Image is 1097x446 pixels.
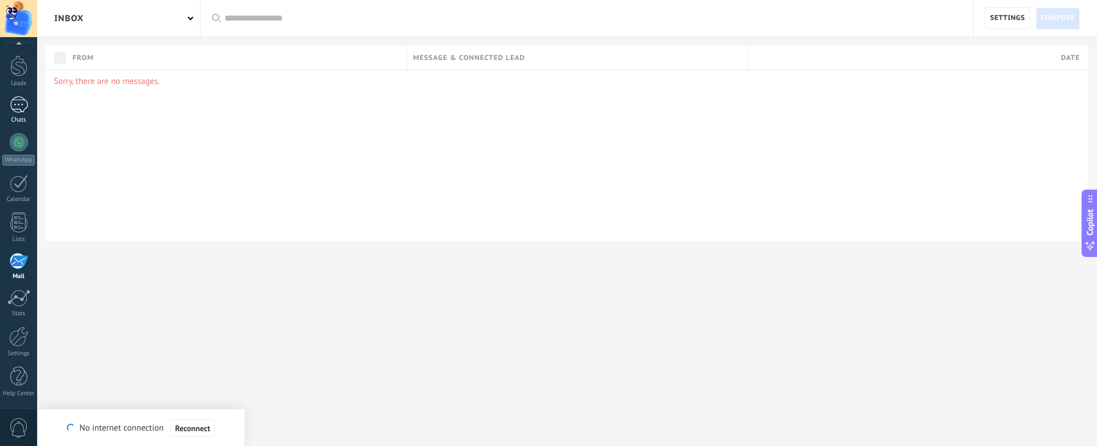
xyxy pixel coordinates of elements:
div: Settings [2,350,35,357]
div: No internet connection [67,419,215,437]
div: WhatsApp [2,155,35,166]
a: Settings [985,7,1030,29]
span: Reconnect [175,424,210,432]
div: Stats [2,310,35,318]
span: Message & connected lead [413,53,525,63]
div: Help Center [2,390,35,397]
span: Copilot [1084,209,1096,235]
a: Compose [1036,7,1080,29]
span: Date [1061,53,1080,63]
div: Calendar [2,196,35,203]
span: From [73,53,94,63]
div: Mail [2,273,35,280]
div: Lists [2,236,35,243]
p: Sorry, there are no messages. [54,76,1080,87]
span: Compose [1041,8,1075,29]
button: Reconnect [170,419,214,437]
div: Leads [2,80,35,87]
div: Chats [2,116,35,124]
span: Settings [990,8,1025,29]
